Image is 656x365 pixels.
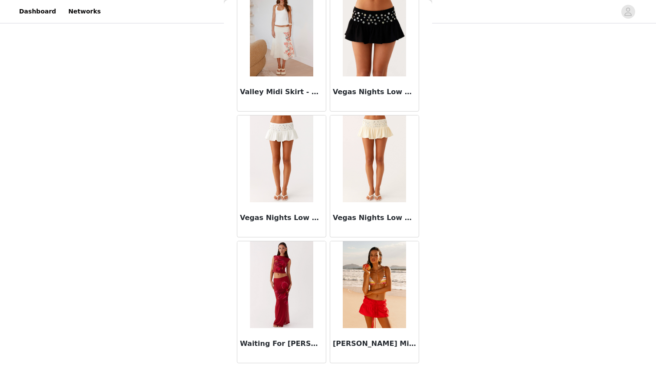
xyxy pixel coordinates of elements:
a: Networks [63,2,106,21]
img: Vegas Nights Low Rise Skort - Yellow [343,115,406,202]
div: avatar [624,5,632,19]
h3: Waiting For [PERSON_NAME] Mesh Maxi Skirt - [PERSON_NAME] [240,339,323,349]
h3: Vegas Nights Low Rise Skort - Black [333,87,416,97]
h3: Vegas Nights Low Rise Skort - White [240,213,323,223]
img: Vegas Nights Low Rise Skort - White [250,115,313,202]
a: Dashboard [14,2,61,21]
img: Waiting For Dawn Mesh Maxi Skirt - Rosa [250,241,313,328]
h3: Valley Midi Skirt - Siena Floral [240,87,323,97]
img: Winsley Mini Skirt - Red [343,241,406,328]
h3: Vegas Nights Low Rise Skort - Yellow [333,213,416,223]
h3: [PERSON_NAME] Mini Skirt - Red [333,339,416,349]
